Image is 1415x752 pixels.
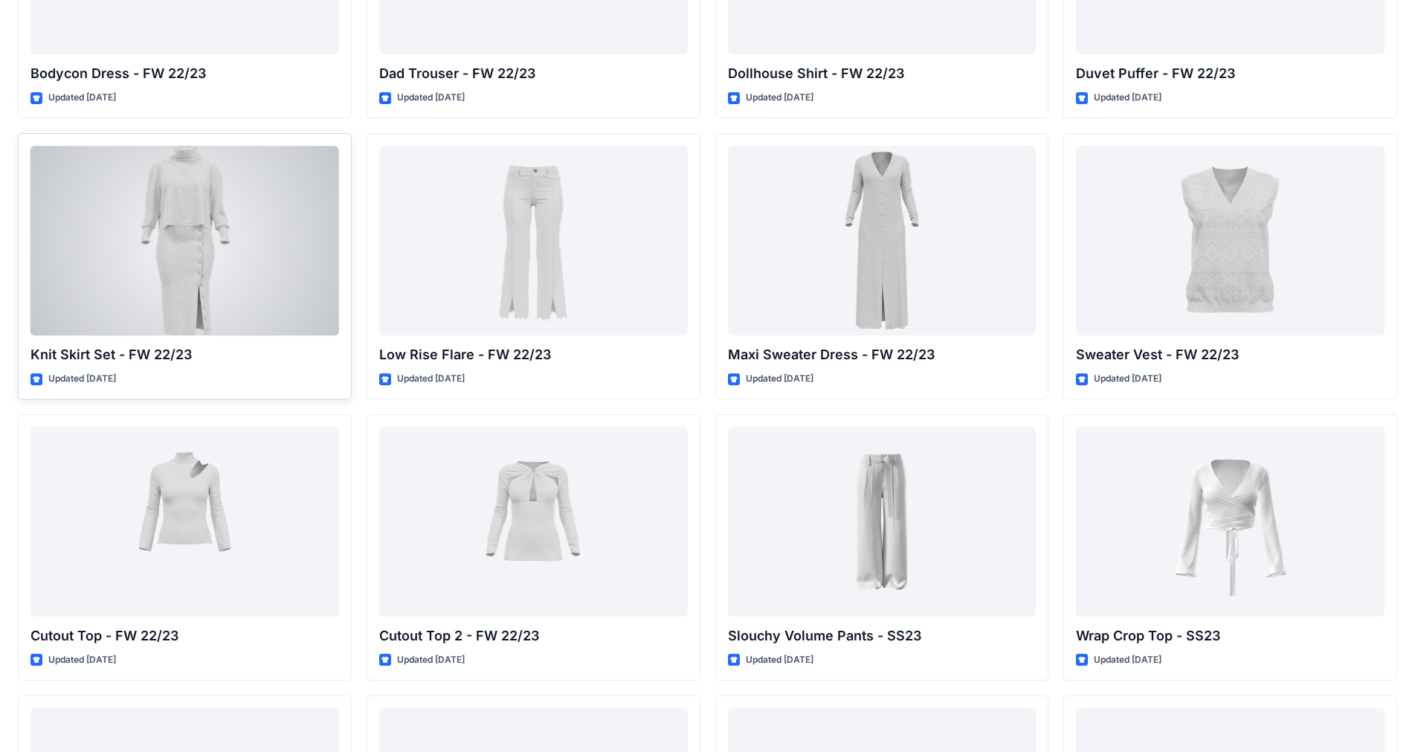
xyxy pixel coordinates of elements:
[728,427,1037,617] a: Slouchy Volume Pants - SS23
[728,344,1037,365] p: Maxi Sweater Dress - FW 22/23
[30,626,339,646] p: Cutout Top - FW 22/23
[746,371,813,387] p: Updated [DATE]
[379,427,688,617] a: Cutout Top 2 - FW 22/23
[728,146,1037,335] a: Maxi Sweater Dress - FW 22/23
[1076,626,1385,646] p: Wrap Crop Top - SS23
[1094,652,1161,668] p: Updated [DATE]
[48,371,116,387] p: Updated [DATE]
[1076,427,1385,617] a: Wrap Crop Top - SS23
[1076,344,1385,365] p: Sweater Vest - FW 22/23
[30,427,339,617] a: Cutout Top - FW 22/23
[48,652,116,668] p: Updated [DATE]
[379,146,688,335] a: Low Rise Flare - FW 22/23
[1076,146,1385,335] a: Sweater Vest - FW 22/23
[30,63,339,84] p: Bodycon Dress - FW 22/23
[1094,371,1161,387] p: Updated [DATE]
[30,146,339,335] a: Knit Skirt Set - FW 22/23
[728,626,1037,646] p: Slouchy Volume Pants - SS23
[30,344,339,365] p: Knit Skirt Set - FW 22/23
[379,344,688,365] p: Low Rise Flare - FW 22/23
[397,652,465,668] p: Updated [DATE]
[1094,90,1161,106] p: Updated [DATE]
[746,652,813,668] p: Updated [DATE]
[746,90,813,106] p: Updated [DATE]
[728,63,1037,84] p: Dollhouse Shirt - FW 22/23
[48,90,116,106] p: Updated [DATE]
[1076,63,1385,84] p: Duvet Puffer - FW 22/23
[397,371,465,387] p: Updated [DATE]
[397,90,465,106] p: Updated [DATE]
[379,626,688,646] p: Cutout Top 2 - FW 22/23
[379,63,688,84] p: Dad Trouser - FW 22/23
